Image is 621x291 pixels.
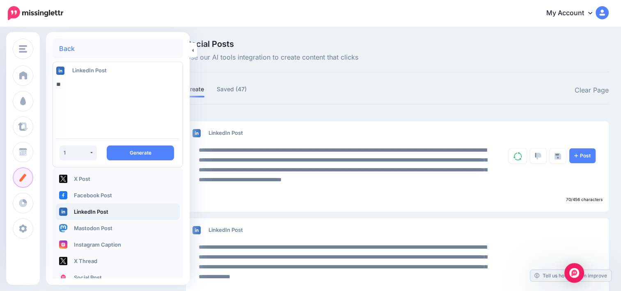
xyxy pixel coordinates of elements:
button: 1 [60,145,97,160]
a: Tell us how we can improve [530,270,611,281]
span: LinkedIn Post [209,129,243,136]
img: twitter-square.png [59,175,67,183]
a: Saved (47) [217,84,247,94]
img: linkedin-square.png [192,226,201,234]
img: mastodon-square.png [59,224,67,232]
img: save.png [555,153,561,159]
img: twitter-square.png [59,257,67,265]
img: facebook-square.png [59,191,67,199]
div: 1 [64,150,89,156]
a: X Post [56,171,180,187]
img: thumbs-down-grey.png [535,152,541,160]
a: LinkedIn Post [56,203,180,220]
img: menu.png [19,45,27,53]
a: Create [186,84,204,94]
span: Social Posts [186,40,358,48]
a: X Thread [56,253,180,269]
a: Clear Page [575,85,609,96]
a: Facebook Post [56,187,180,203]
span: Use our AI tools integration to create content that clicks [186,52,358,63]
a: Social Post [56,269,180,286]
img: Missinglettr [8,6,63,20]
img: linkedin-square.png [56,67,64,75]
div: 70/456 characters [186,194,609,205]
img: sync-green.png [513,152,522,160]
a: Mastodon Post [56,220,180,236]
span: LinkedIn Post [72,67,107,74]
img: linkedin-square.png [192,129,201,137]
img: linkedin-square.png [59,208,67,216]
button: Generate [107,145,174,160]
a: Post [569,148,596,163]
img: instagram-square.png [59,240,67,249]
span: LinkedIn Post [209,226,243,233]
a: My Account [538,3,609,23]
div: Open Intercom Messenger [564,263,584,283]
img: logo-square.png [59,273,67,282]
a: Back [59,45,75,52]
a: Instagram Caption [56,236,180,253]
